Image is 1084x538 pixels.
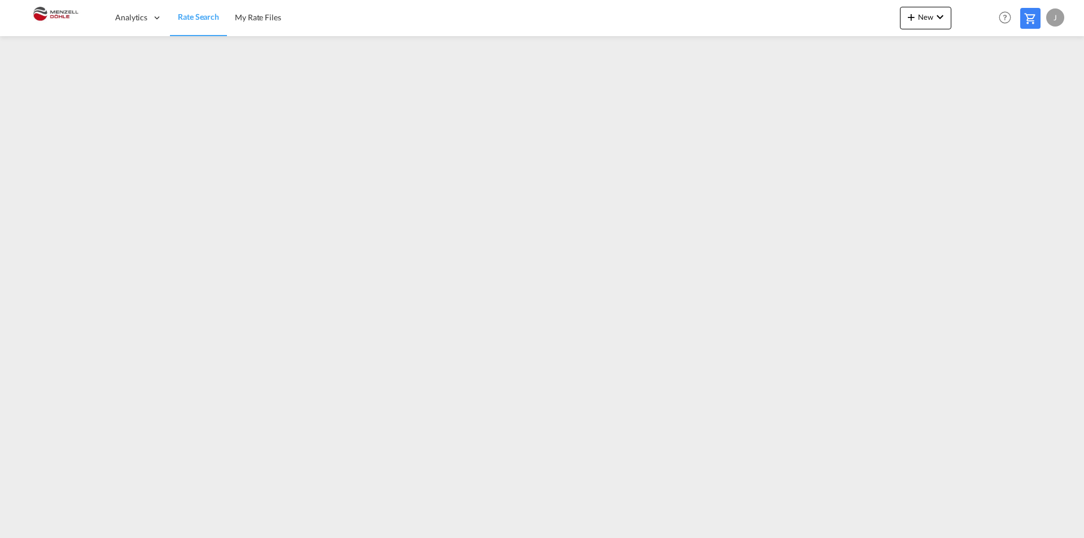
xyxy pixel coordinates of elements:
md-icon: icon-plus 400-fg [904,10,918,24]
md-icon: icon-chevron-down [933,10,947,24]
img: 5c2b1670644e11efba44c1e626d722bd.JPG [17,5,93,30]
div: J [1046,8,1064,27]
button: icon-plus 400-fgNewicon-chevron-down [900,7,951,29]
span: My Rate Files [235,12,281,22]
span: Rate Search [178,12,219,21]
span: Analytics [115,12,147,23]
span: New [904,12,947,21]
div: Help [995,8,1020,28]
span: Help [995,8,1015,27]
